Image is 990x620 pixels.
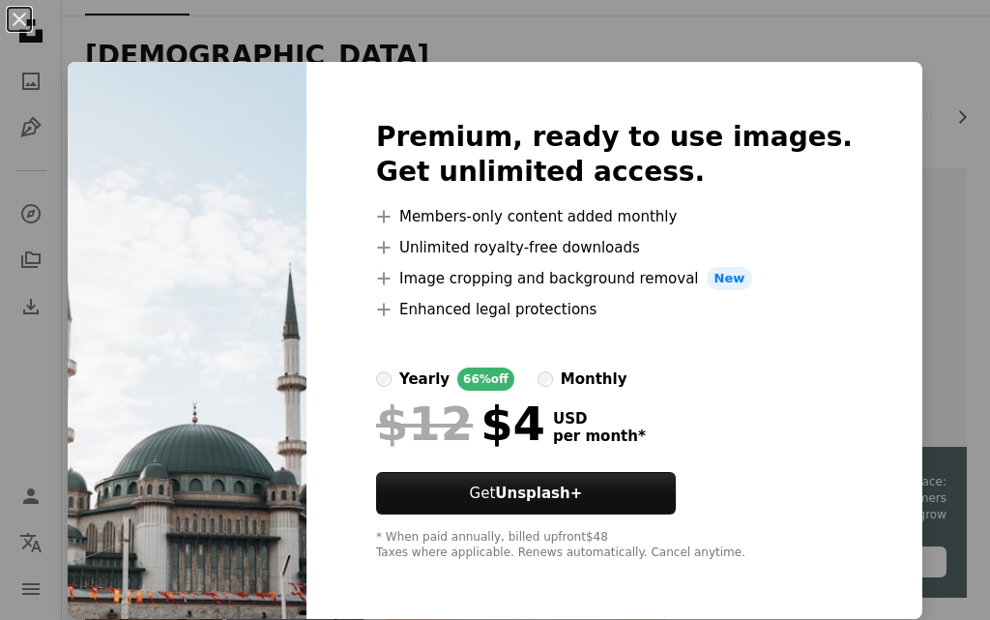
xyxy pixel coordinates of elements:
span: $12 [376,399,473,449]
li: Enhanced legal protections [376,298,853,321]
li: Members-only content added monthly [376,205,853,228]
h2: Premium, ready to use images. Get unlimited access. [376,120,853,190]
span: per month * [553,428,646,445]
div: monthly [561,368,627,391]
button: GetUnsplash+ [376,472,676,515]
div: $4 [376,399,545,449]
li: Unlimited royalty-free downloads [376,236,853,259]
strong: Unsplash+ [495,485,582,502]
div: yearly [399,368,450,391]
li: Image cropping and background removal [376,267,853,290]
img: premium_photo-1678563876224-dbb520ffef17 [68,62,306,619]
span: New [707,267,753,290]
span: USD [553,410,646,428]
input: yearly66%off [376,371,392,387]
input: monthly [538,371,553,387]
div: * When paid annually, billed upfront $48 Taxes where applicable. Renews automatically. Cancel any... [376,530,853,561]
div: 66% off [457,368,514,391]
